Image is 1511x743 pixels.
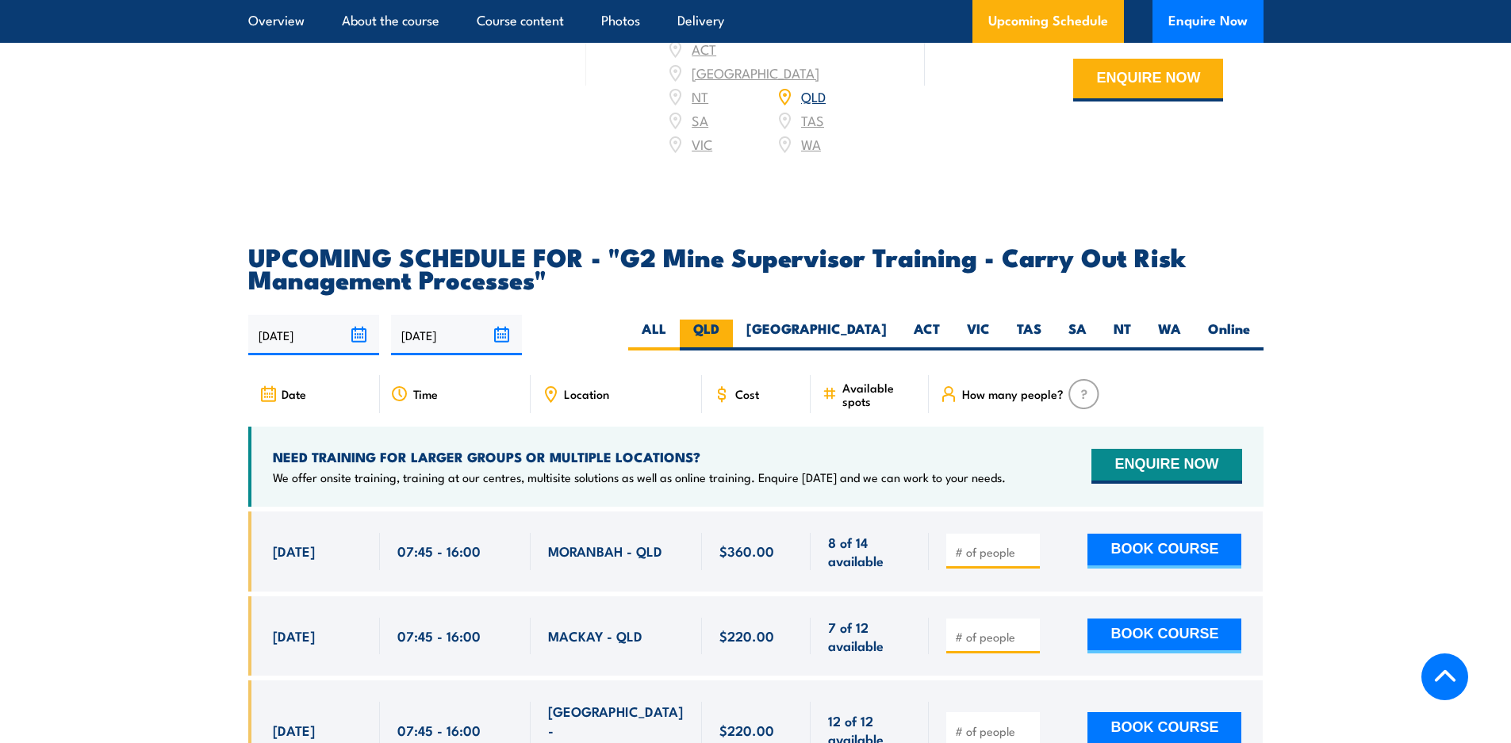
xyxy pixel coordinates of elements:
[1073,59,1223,101] button: ENQUIRE NOW
[397,626,481,645] span: 07:45 - 16:00
[282,387,306,400] span: Date
[955,544,1034,560] input: # of people
[1087,619,1241,653] button: BOOK COURSE
[719,626,774,645] span: $220.00
[273,542,315,560] span: [DATE]
[628,320,680,350] label: ALL
[397,542,481,560] span: 07:45 - 16:00
[1003,320,1055,350] label: TAS
[733,320,900,350] label: [GEOGRAPHIC_DATA]
[1145,320,1195,350] label: WA
[962,387,1064,400] span: How many people?
[273,469,1006,485] p: We offer onsite training, training at our centres, multisite solutions as well as online training...
[564,387,609,400] span: Location
[955,629,1034,645] input: # of people
[1087,534,1241,569] button: BOOK COURSE
[828,533,911,570] span: 8 of 14 available
[273,448,1006,465] h4: NEED TRAINING FOR LARGER GROUPS OR MULTIPLE LOCATIONS?
[1055,320,1100,350] label: SA
[273,626,315,645] span: [DATE]
[953,320,1003,350] label: VIC
[248,245,1264,289] h2: UPCOMING SCHEDULE FOR - "G2 Mine Supervisor Training - Carry Out Risk Management Processes"
[680,320,733,350] label: QLD
[548,542,662,560] span: MORANBAH - QLD
[801,86,826,105] a: QLD
[391,315,522,355] input: To date
[1195,320,1264,350] label: Online
[273,721,315,739] span: [DATE]
[719,721,774,739] span: $220.00
[900,320,953,350] label: ACT
[413,387,438,400] span: Time
[248,315,379,355] input: From date
[719,542,774,560] span: $360.00
[1091,449,1241,484] button: ENQUIRE NOW
[955,723,1034,739] input: # of people
[828,618,911,655] span: 7 of 12 available
[735,387,759,400] span: Cost
[842,381,918,408] span: Available spots
[397,721,481,739] span: 07:45 - 16:00
[1100,320,1145,350] label: NT
[548,626,642,645] span: MACKAY - QLD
